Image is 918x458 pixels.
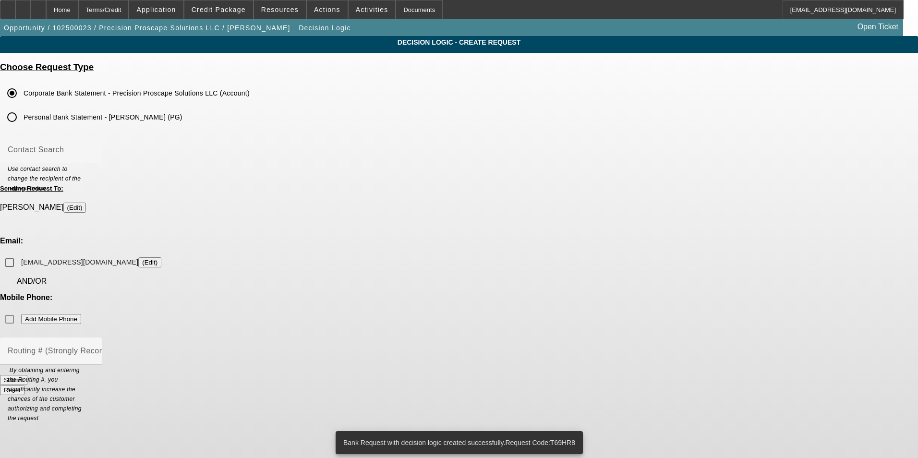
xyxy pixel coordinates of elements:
span: Application [136,6,176,13]
span: Credit Package [192,6,246,13]
label: [EMAIL_ADDRESS][DOMAIN_NAME] [19,257,161,267]
button: [EMAIL_ADDRESS][DOMAIN_NAME] [138,257,161,267]
a: Open Ticket [854,19,902,35]
button: Actions [307,0,348,19]
span: Decision Logic - Create Request [7,38,911,46]
label: Corporate Bank Statement - Precision Proscape Solutions LLC (Account) [22,88,250,98]
button: (Edit) [63,203,86,213]
button: Application [129,0,183,19]
span: Opportunity / 102500023 / Precision Proscape Solutions LLC / [PERSON_NAME] [4,24,290,32]
div: Bank Request with decision logic created successfully.Request Code:T69HR8 [336,431,579,454]
button: Decision Logic [296,19,353,36]
label: Personal Bank Statement - [PERSON_NAME] (PG) [22,112,182,122]
mat-label: Routing # (Strongly Recommended) [8,347,138,355]
span: Activities [356,6,388,13]
i: By obtaining and entering the Routing #, you significantly increase the chances of the customer a... [8,367,82,422]
span: Actions [314,6,340,13]
button: Credit Package [184,0,253,19]
mat-label: Contact Search [8,145,64,154]
span: Resources [261,6,299,13]
button: Resources [254,0,306,19]
span: Decision Logic [299,24,351,32]
button: Activities [349,0,396,19]
i: Use contact search to change the recipient of the request below. [8,166,81,192]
